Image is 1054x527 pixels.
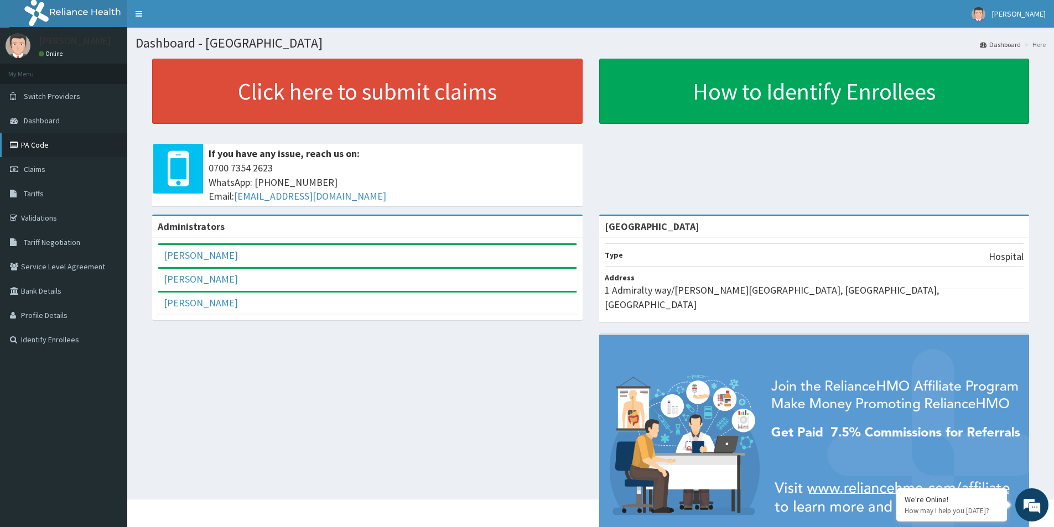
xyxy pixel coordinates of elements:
b: If you have any issue, reach us on: [209,147,360,160]
span: [PERSON_NAME] [992,9,1046,19]
a: Online [39,50,65,58]
span: Claims [24,164,45,174]
img: User Image [6,33,30,58]
a: [PERSON_NAME] [164,296,238,309]
b: Type [605,250,623,260]
p: [PERSON_NAME] [39,36,111,46]
b: Address [605,273,635,283]
span: We're online! [64,139,153,251]
p: Hospital [989,249,1024,264]
a: [PERSON_NAME] [164,273,238,285]
h1: Dashboard - [GEOGRAPHIC_DATA] [136,36,1046,50]
span: 0700 7354 2623 WhatsApp: [PHONE_NUMBER] Email: [209,161,577,204]
span: Switch Providers [24,91,80,101]
a: Click here to submit claims [152,59,583,124]
a: Dashboard [980,40,1021,49]
a: [PERSON_NAME] [164,249,238,262]
li: Here [1022,40,1046,49]
span: Tariff Negotiation [24,237,80,247]
strong: [GEOGRAPHIC_DATA] [605,220,699,233]
img: User Image [972,7,985,21]
img: d_794563401_company_1708531726252_794563401 [20,55,45,83]
div: We're Online! [905,494,999,504]
b: Administrators [158,220,225,233]
a: How to Identify Enrollees [599,59,1030,124]
div: Chat with us now [58,62,186,76]
span: Dashboard [24,116,60,126]
textarea: Type your message and hit 'Enter' [6,302,211,341]
p: 1 Admiralty way/[PERSON_NAME][GEOGRAPHIC_DATA], [GEOGRAPHIC_DATA], [GEOGRAPHIC_DATA] [605,283,1024,311]
span: Tariffs [24,189,44,199]
div: Minimize live chat window [181,6,208,32]
p: How may I help you today? [905,506,999,515]
a: [EMAIL_ADDRESS][DOMAIN_NAME] [234,190,386,202]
